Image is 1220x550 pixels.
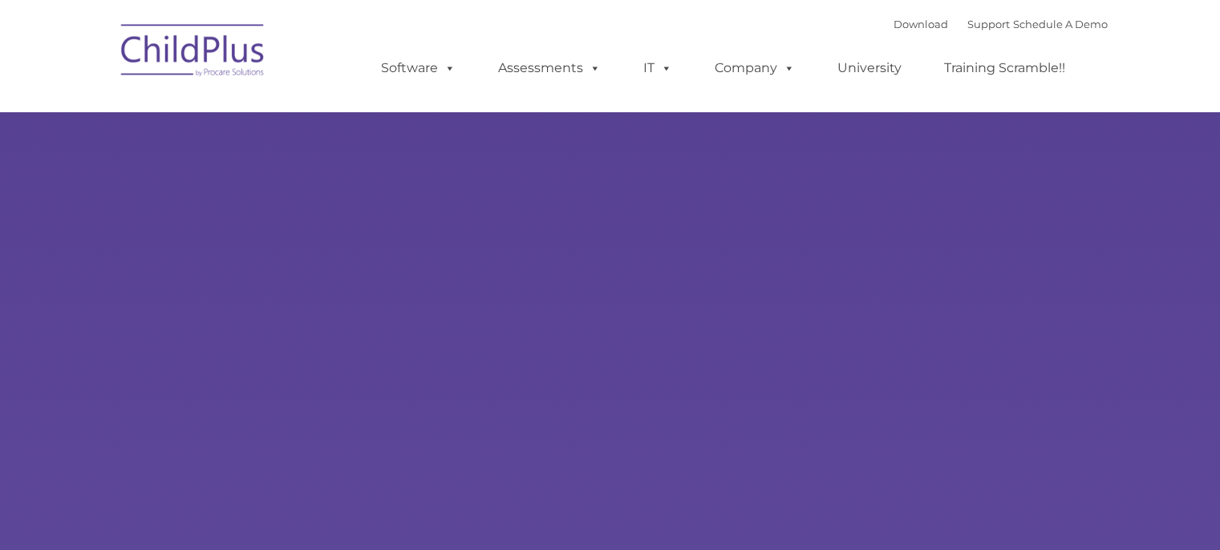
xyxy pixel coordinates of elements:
[894,18,948,30] a: Download
[821,52,918,84] a: University
[894,18,1108,30] font: |
[482,52,617,84] a: Assessments
[365,52,472,84] a: Software
[627,52,688,84] a: IT
[113,13,274,93] img: ChildPlus by Procare Solutions
[928,52,1081,84] a: Training Scramble!!
[1013,18,1108,30] a: Schedule A Demo
[699,52,811,84] a: Company
[967,18,1010,30] a: Support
